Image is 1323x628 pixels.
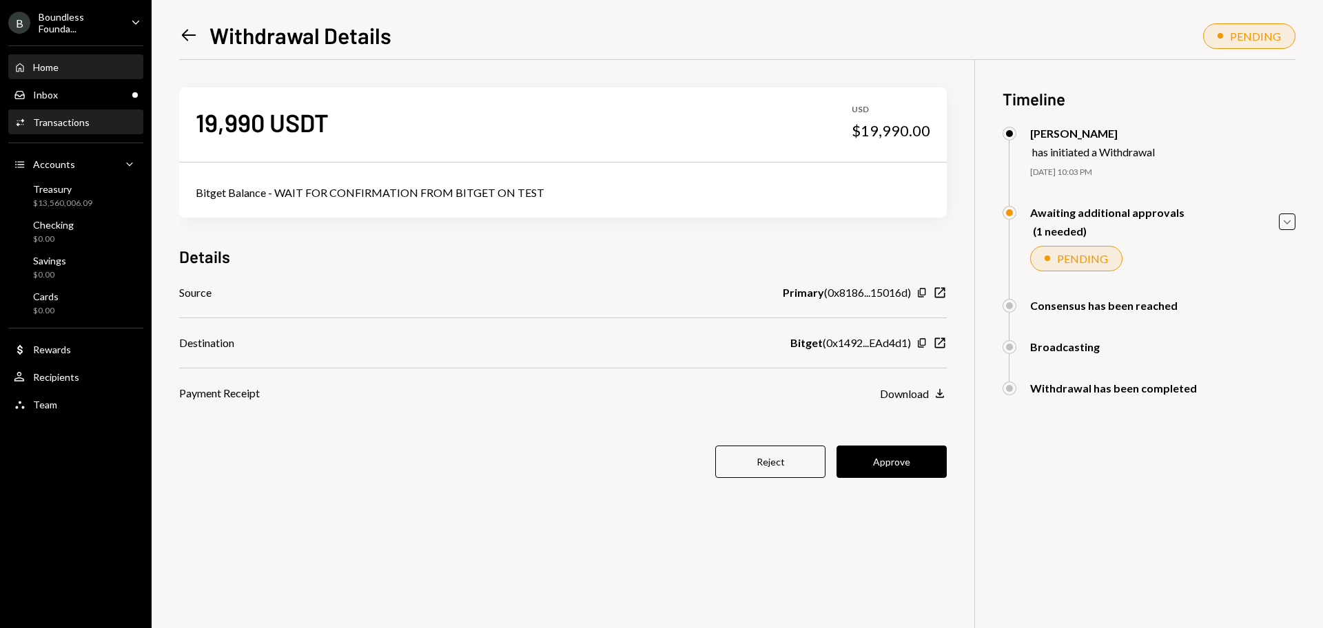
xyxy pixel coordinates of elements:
div: Savings [33,255,66,266]
div: Transactions [33,116,90,128]
div: PENDING [1230,30,1281,43]
div: Inbox [33,89,58,101]
a: Transactions [8,109,143,134]
div: (1 needed) [1033,224,1184,238]
button: Download [880,386,947,401]
div: Source [179,284,212,301]
div: Home [33,61,59,73]
div: [DATE] 10:03 PM [1030,167,1295,178]
a: Accounts [8,151,143,176]
div: Accounts [33,158,75,170]
a: Recipients [8,364,143,389]
div: $0.00 [33,269,66,281]
b: Primary [783,284,824,301]
div: Broadcasting [1030,340,1100,353]
div: [PERSON_NAME] [1030,127,1155,140]
div: Download [880,387,929,400]
div: $0.00 [33,305,59,317]
div: Bitget Balance - WAIT FOR CONFIRMATION FROM BITGET ON TEST [196,185,930,201]
div: $13,560,006.09 [33,198,92,209]
button: Approve [837,446,947,478]
div: $19,990.00 [852,121,930,140]
div: Withdrawal has been completed [1030,381,1197,395]
h3: Timeline [1003,87,1295,110]
h1: Withdrawal Details [209,21,391,49]
div: Payment Receipt [179,385,260,401]
button: Reject [715,446,825,478]
a: Cards$0.00 [8,286,143,320]
b: Bitget [790,335,823,351]
div: Consensus has been reached [1030,299,1178,312]
a: Home [8,54,143,79]
a: Rewards [8,337,143,362]
div: Team [33,399,57,410]
h3: Details [179,245,230,268]
div: Rewards [33,344,71,355]
a: Inbox [8,82,143,107]
div: Awaiting additional approvals [1030,206,1184,219]
div: 19,990 USDT [196,107,329,138]
div: USD [852,104,930,116]
div: Cards [33,291,59,302]
div: Checking [33,219,74,231]
div: has initiated a Withdrawal [1032,145,1155,158]
div: ( 0x1492...EAd4d1 ) [790,335,911,351]
div: B [8,12,30,34]
div: $0.00 [33,233,74,245]
div: Boundless Founda... [39,11,120,34]
a: Checking$0.00 [8,215,143,248]
a: Savings$0.00 [8,251,143,284]
div: Destination [179,335,234,351]
a: Team [8,392,143,417]
div: Recipients [33,371,79,383]
a: Treasury$13,560,006.09 [8,179,143,212]
div: ( 0x8186...15016d ) [783,284,911,301]
div: Treasury [33,183,92,195]
div: PENDING [1057,252,1108,265]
